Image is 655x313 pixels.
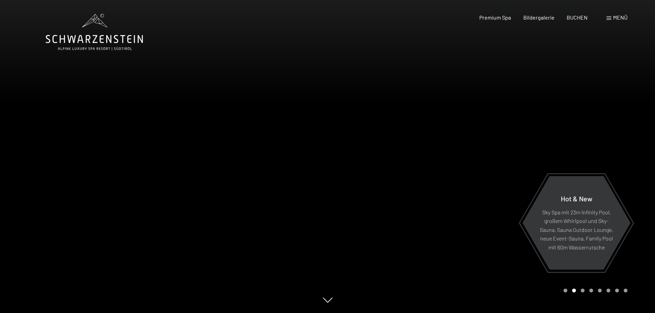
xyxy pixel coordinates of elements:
[564,289,567,292] div: Carousel Page 1
[539,208,614,251] p: Sky Spa mit 23m Infinity Pool, großem Whirlpool und Sky-Sauna, Sauna Outdoor Lounge, neue Event-S...
[615,289,619,292] div: Carousel Page 7
[613,14,627,21] span: Menü
[522,176,631,270] a: Hot & New Sky Spa mit 23m Infinity Pool, großem Whirlpool und Sky-Sauna, Sauna Outdoor Lounge, ne...
[607,289,610,292] div: Carousel Page 6
[567,14,588,21] a: BUCHEN
[479,14,511,21] a: Premium Spa
[581,289,585,292] div: Carousel Page 3
[572,289,576,292] div: Carousel Page 2 (Current Slide)
[598,289,602,292] div: Carousel Page 5
[561,194,592,202] span: Hot & New
[589,289,593,292] div: Carousel Page 4
[523,14,555,21] a: Bildergalerie
[561,289,627,292] div: Carousel Pagination
[624,289,627,292] div: Carousel Page 8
